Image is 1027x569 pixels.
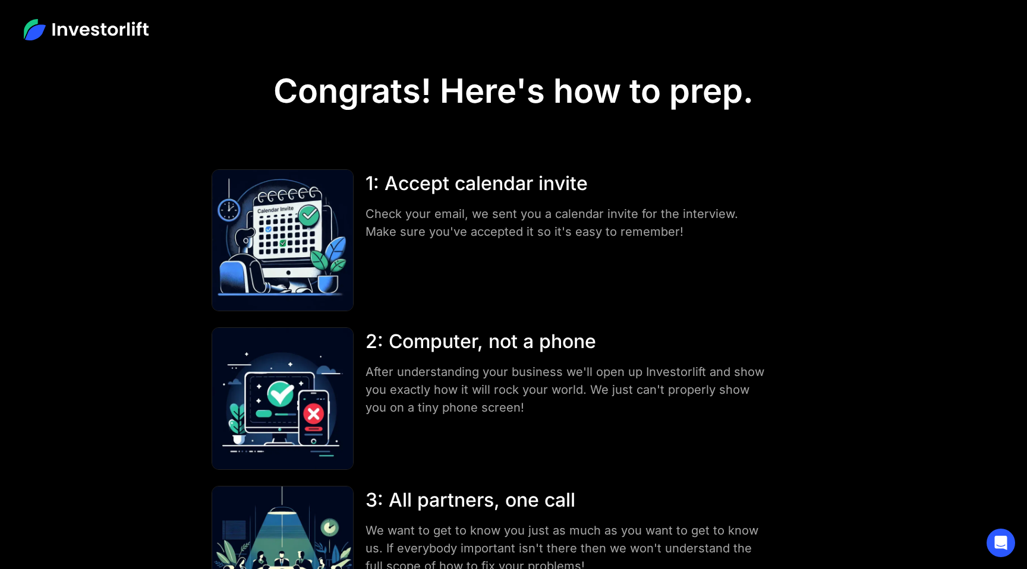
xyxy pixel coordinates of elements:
[273,71,754,111] h1: Congrats! Here's how to prep.
[987,529,1015,557] div: Open Intercom Messenger
[366,363,771,416] div: After understanding your business we'll open up Investorlift and show you exactly how it will roc...
[366,205,771,241] div: Check your email, we sent you a calendar invite for the interview. Make sure you've accepted it s...
[366,169,771,198] div: 1: Accept calendar invite
[366,486,771,514] div: 3: All partners, one call
[366,327,771,356] div: 2: Computer, not a phone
